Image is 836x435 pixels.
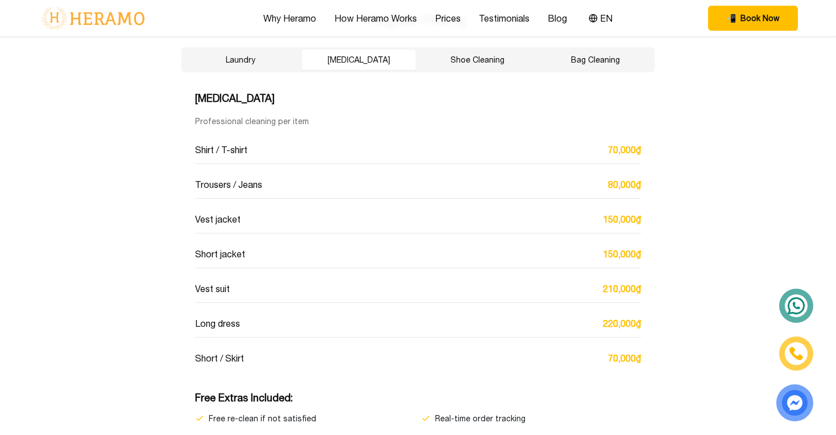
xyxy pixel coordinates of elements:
span: Short / Skirt [195,351,244,365]
span: Shirt / T-shirt [195,143,247,157]
h4: Free Extras Included : [195,390,641,406]
span: 210,000₫ [603,282,641,296]
a: Testimonials [479,11,529,25]
a: Blog [548,11,567,25]
span: 80,000₫ [608,178,641,191]
span: Short jacket [195,247,245,261]
span: Vest jacket [195,212,241,226]
img: phone-icon [790,347,802,360]
span: Free re-clean if not satisfied [209,413,316,424]
span: 150,000₫ [603,212,641,226]
span: phone [726,13,736,24]
span: Long dress [195,317,240,330]
a: Why Heramo [263,11,316,25]
span: 220,000₫ [603,317,641,330]
button: phone Book Now [708,6,798,31]
button: EN [585,11,616,26]
button: Bag Cleaning [539,50,652,70]
button: Shoe Cleaning [420,50,534,70]
a: phone-icon [781,338,812,369]
span: Real-time order tracking [435,413,525,424]
span: Trousers / Jeans [195,178,262,191]
span: 150,000₫ [603,247,641,261]
button: [MEDICAL_DATA] [302,50,416,70]
span: 70,000₫ [608,351,641,365]
span: Vest suit [195,282,230,296]
h4: [MEDICAL_DATA] [195,91,641,106]
span: Book Now [740,13,780,24]
p: Professional cleaning per item [195,116,641,127]
a: Prices [435,11,461,25]
button: Laundry [184,50,297,70]
img: logo-with-text.png [38,6,148,30]
a: How Heramo Works [334,11,417,25]
span: 70,000₫ [608,143,641,157]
